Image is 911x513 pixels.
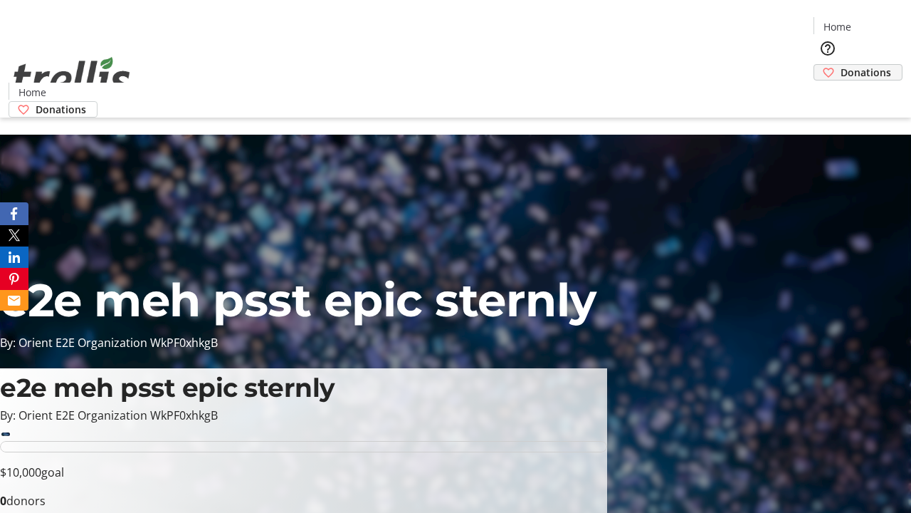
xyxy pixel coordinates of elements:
span: Home [19,85,46,100]
a: Home [814,19,860,34]
a: Donations [813,64,902,81]
button: Cart [813,81,842,109]
a: Home [9,85,55,100]
span: Donations [841,65,891,80]
img: Orient E2E Organization WkPF0xhkgB's Logo [9,41,135,113]
a: Donations [9,101,98,118]
span: Donations [36,102,86,117]
button: Help [813,34,842,63]
span: Home [823,19,851,34]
